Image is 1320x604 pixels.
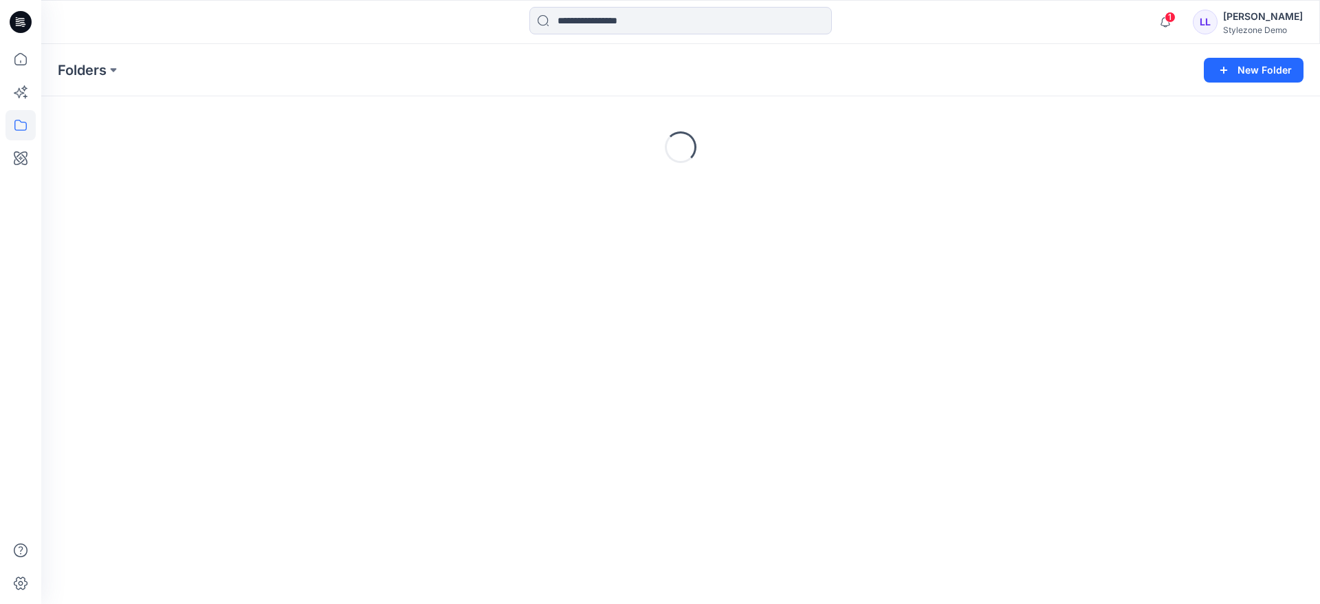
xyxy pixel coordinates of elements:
button: New Folder [1204,58,1303,83]
span: 1 [1165,12,1176,23]
div: LL [1193,10,1218,34]
div: [PERSON_NAME] [1223,8,1303,25]
a: Folders [58,61,107,80]
div: Stylezone Demo [1223,25,1303,35]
